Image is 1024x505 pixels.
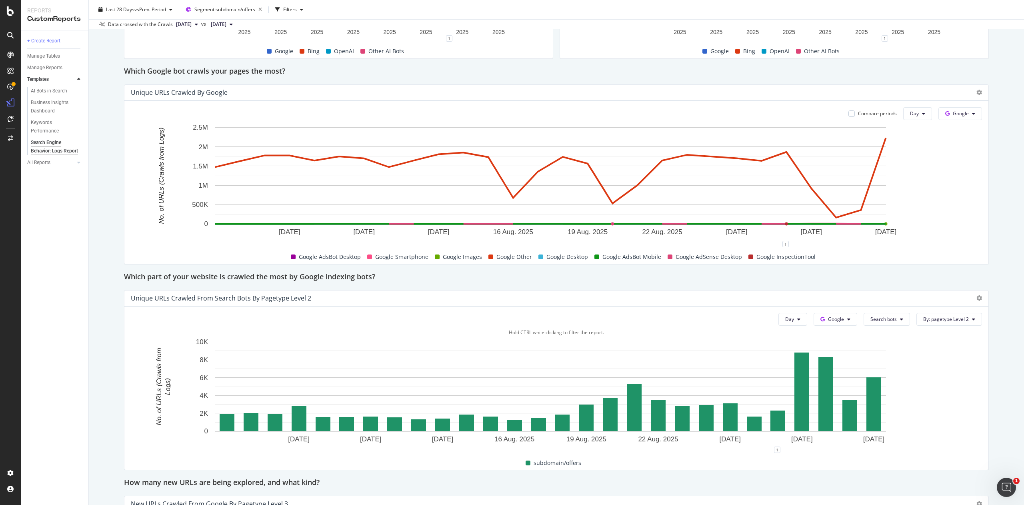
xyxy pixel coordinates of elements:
[493,228,533,236] text: 16 Aug. 2025
[108,21,173,28] div: Data crossed with the Crawls
[200,392,208,399] text: 4K
[638,435,678,443] text: 22 Aug. 2025
[27,158,75,167] a: All Reports
[124,290,989,470] div: Unique URLs Crawled from Search bots by pagetype Level 2DayGoogleSearch botsBy: pagetype Level 2H...
[193,124,208,131] text: 2.5M
[882,35,888,42] div: 1
[456,28,468,35] text: 2025
[923,316,969,323] span: By: pagetype Level 2
[870,316,897,323] span: Search bots
[124,65,285,78] h2: Which Google bot crawls your pages the most?
[360,435,382,443] text: [DATE]
[855,28,868,35] text: 2025
[31,87,67,95] div: AI Bots in Search
[288,435,310,443] text: [DATE]
[299,252,361,262] span: Google AdsBot Desktop
[204,220,208,228] text: 0
[272,3,306,16] button: Filters
[208,20,236,29] button: [DATE]
[182,3,265,16] button: Segment:subdomain/offers
[864,313,910,326] button: Search bots
[428,228,450,236] text: [DATE]
[283,6,297,13] div: Filters
[279,228,300,236] text: [DATE]
[131,294,311,302] div: Unique URLs Crawled from Search bots by pagetype Level 2
[124,84,989,265] div: Unique URLs Crawled By GoogleCompare periodsDayGoogleA chart.1Google AdsBot DesktopGoogle Smartph...
[814,313,857,326] button: Google
[124,477,320,489] h2: How many new URLs are being explored, and what kind?
[27,14,82,24] div: CustomReports
[124,271,989,284] div: Which part of your website is crawled the most by Google indexing bots?
[200,356,208,364] text: 8K
[275,46,293,56] span: Google
[910,110,919,117] span: Day
[863,435,885,443] text: [DATE]
[27,37,83,45] a: + Create Report
[778,313,807,326] button: Day
[420,28,432,35] text: 2025
[27,75,49,84] div: Templates
[27,64,83,72] a: Manage Reports
[674,28,686,35] text: 2025
[31,98,83,115] a: Business Insights Dashboard
[770,46,790,56] span: OpenAI
[566,435,606,443] text: 19 Aug. 2025
[31,118,76,135] div: Keywords Performance
[131,329,982,336] div: Hold CTRL while clicking to filter the report.
[1013,478,1020,484] span: 1
[95,3,176,16] button: Last 28 DaysvsPrev. Period
[443,252,482,262] span: Google Images
[31,118,83,135] a: Keywords Performance
[176,21,192,28] span: 2025 Aug. 26th
[274,28,287,35] text: 2025
[938,107,982,120] button: Google
[31,87,83,95] a: AI Bots in Search
[311,28,323,35] text: 2025
[568,228,608,236] text: 19 Aug. 2025
[27,158,50,167] div: All Reports
[804,46,840,56] span: Other AI Bots
[308,46,320,56] span: Bing
[124,477,989,489] div: How many new URLs are being explored, and what kind?
[198,143,208,150] text: 2M
[131,123,970,244] svg: A chart.
[194,6,255,13] span: Segment: subdomain/offers
[783,28,795,35] text: 2025
[201,20,208,28] span: vs
[828,316,844,323] span: Google
[204,427,208,435] text: 0
[31,138,78,155] div: Search Engine Behavior: Logs Report
[124,271,375,284] h2: Which part of your website is crawled the most by Google indexing bots?
[546,252,588,262] span: Google Desktop
[27,37,60,45] div: + Create Report
[432,435,454,443] text: [DATE]
[131,338,970,450] svg: A chart.
[746,28,759,35] text: 2025
[494,435,534,443] text: 16 Aug. 2025
[198,182,208,189] text: 1M
[158,127,165,224] text: No. of URLs (Crawls from Logs)
[368,46,404,56] span: Other AI Bots
[710,28,722,35] text: 2025
[106,6,134,13] span: Last 28 Days
[997,478,1016,497] iframe: Intercom live chat
[31,138,83,155] a: Search Engine Behavior: Logs Report
[875,228,897,236] text: [DATE]
[353,228,375,236] text: [DATE]
[334,46,354,56] span: OpenAI
[719,435,741,443] text: [DATE]
[131,88,228,96] div: Unique URLs Crawled By Google
[800,228,822,236] text: [DATE]
[200,374,208,381] text: 6K
[200,410,208,417] text: 2K
[743,46,755,56] span: Bing
[384,28,396,35] text: 2025
[819,28,832,35] text: 2025
[791,435,813,443] text: [DATE]
[928,28,940,35] text: 2025
[916,313,982,326] button: By: pagetype Level 2
[211,21,226,28] span: 2025 Jul. 29th
[192,201,208,208] text: 500K
[534,458,581,468] span: subdomain/offers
